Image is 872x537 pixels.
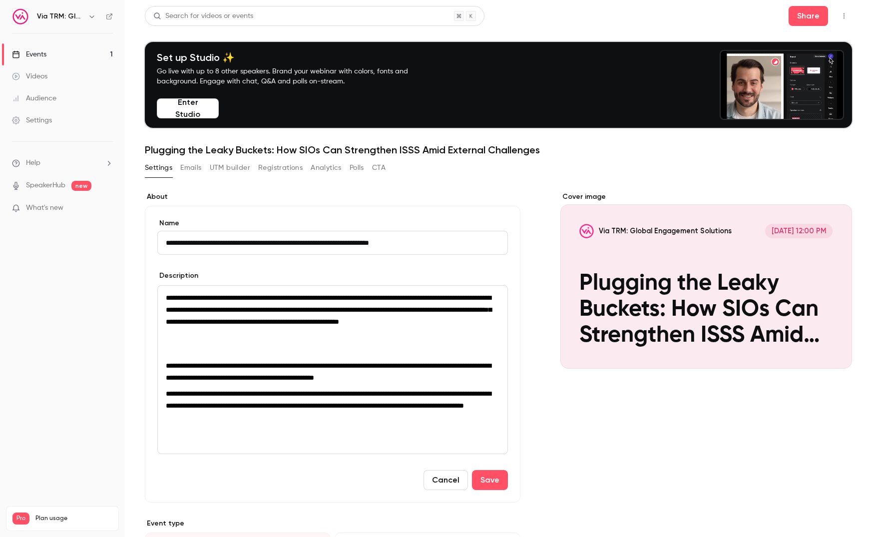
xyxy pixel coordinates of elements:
[350,160,364,176] button: Polls
[26,203,63,213] span: What's new
[789,6,828,26] button: Share
[372,160,386,176] button: CTA
[311,160,342,176] button: Analytics
[560,192,853,202] label: Cover image
[157,51,432,63] h4: Set up Studio ✨
[12,115,52,125] div: Settings
[71,181,91,191] span: new
[472,470,508,490] button: Save
[101,204,113,213] iframe: Noticeable Trigger
[157,66,432,86] p: Go live with up to 8 other speakers. Brand your webinar with colors, fonts and background. Engage...
[35,515,112,523] span: Plan usage
[145,144,852,156] h1: Plugging the Leaky Buckets: How SIOs Can Strengthen ISSS Amid External Challenges
[424,470,468,490] button: Cancel
[560,192,853,369] section: Cover image
[37,11,84,21] h6: Via TRM: Global Engagement Solutions
[12,513,29,525] span: Pro
[157,218,508,228] label: Name
[153,11,253,21] div: Search for videos or events
[210,160,250,176] button: UTM builder
[12,8,28,24] img: Via TRM: Global Engagement Solutions
[145,160,172,176] button: Settings
[157,271,198,281] label: Description
[12,49,46,59] div: Events
[157,285,508,454] section: description
[12,93,56,103] div: Audience
[145,519,520,529] p: Event type
[158,286,507,454] div: editor
[258,160,303,176] button: Registrations
[180,160,201,176] button: Emails
[26,180,65,191] a: SpeakerHub
[26,158,40,168] span: Help
[12,158,113,168] li: help-dropdown-opener
[12,71,47,81] div: Videos
[157,98,219,118] button: Enter Studio
[145,192,520,202] label: About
